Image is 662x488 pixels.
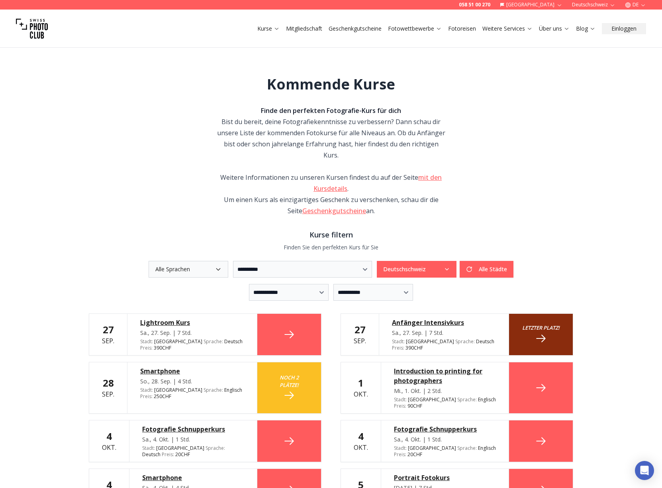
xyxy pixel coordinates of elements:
button: Alle Städte [460,261,513,278]
button: Alle Sprachen [149,261,228,278]
div: Okt. [354,377,368,399]
button: Weitere Services [479,23,536,34]
div: So., 28. Sep. | 4 Std. [140,377,244,385]
div: Sa., 4. Okt. | 1 Std. [142,436,244,443]
button: Blog [573,23,599,34]
a: Smartphone [142,473,244,482]
a: Letzter platz! [509,314,573,355]
a: Kurse [257,25,280,33]
b: 27 [355,323,366,336]
a: Geschenkgutscheine [302,206,366,215]
div: [GEOGRAPHIC_DATA] 20 CHF [142,445,244,458]
h3: Kurse filtern [89,229,573,240]
button: Über uns [536,23,573,34]
div: Weitere Informationen zu unseren Kursen findest du auf der Seite . Um einen Kurs als einzigartige... [216,172,446,216]
div: Sa., 27. Sep. | 7 Std. [140,329,244,337]
span: Sprache : [206,445,225,451]
a: Fotografie Schnupperkurs [142,424,244,434]
span: Deutsch [142,451,161,458]
a: Weitere Services [482,25,533,33]
a: Geschenkgutscheine [329,25,382,33]
span: Deutsch [476,338,494,345]
small: Letzter platz! [522,324,560,332]
button: Kurse [254,23,283,34]
span: Englisch [478,445,496,451]
span: Preis : [162,451,174,458]
button: Fotoreisen [445,23,479,34]
button: Deutschschweiz [377,261,456,278]
span: Preis : [392,344,404,351]
a: Noch 2 Plätze! [257,362,321,413]
small: Noch 2 Plätze! [270,374,308,389]
h1: Kommende Kurse [267,76,395,92]
span: Preis : [140,344,153,351]
b: 28 [103,376,114,389]
button: Fotowettbewerbe [385,23,445,34]
span: Preis : [394,402,406,409]
p: Finden Sie den perfekten Kurs für Sie [89,243,573,251]
a: Lightroom Kurs [140,318,244,327]
a: 058 51 00 270 [459,2,490,8]
div: Bist du bereit, deine Fotografiekenntnisse zu verbessern? Dann schau dir unsere Liste der kommend... [216,105,446,161]
span: Preis : [140,393,153,400]
span: Sprache : [204,338,223,345]
b: 4 [106,430,112,443]
a: Anfänger Intensivkurs [392,318,496,327]
a: Mitgliedschaft [286,25,322,33]
span: Stadt : [394,445,407,451]
span: Preis : [394,451,406,458]
span: Stadt : [392,338,405,345]
div: Sa., 27. Sep. | 7 Std. [392,329,496,337]
div: [GEOGRAPHIC_DATA] 20 CHF [394,445,496,458]
div: Open Intercom Messenger [635,461,654,480]
a: Fotowettbewerbe [388,25,442,33]
div: Sep. [354,323,366,346]
span: Sprache : [457,445,477,451]
div: [GEOGRAPHIC_DATA] 390 CHF [392,338,496,351]
span: Englisch [224,387,242,393]
strong: Finde den perfekten Fotografie-Kurs für dich [261,106,401,115]
span: Sprache : [204,387,223,393]
span: Sprache : [457,396,477,403]
div: Okt. [354,430,368,452]
a: Portrait Fotokurs [394,473,496,482]
button: Mitgliedschaft [283,23,325,34]
button: Einloggen [602,23,646,34]
a: Introduction to printing for photographers [394,366,496,385]
div: [GEOGRAPHIC_DATA] 90 CHF [394,397,496,409]
a: Blog [576,25,595,33]
div: Okt. [102,430,116,452]
a: Smartphone [140,366,244,376]
span: Sprache : [455,338,475,345]
div: Sa., 4. Okt. | 1 Std. [394,436,496,443]
span: Stadt : [140,338,153,345]
span: Stadt : [140,387,153,393]
div: [GEOGRAPHIC_DATA] 390 CHF [140,338,244,351]
a: Fotografie Schnupperkurs [394,424,496,434]
div: [GEOGRAPHIC_DATA] 250 CHF [140,387,244,400]
b: 4 [358,430,364,443]
b: 27 [103,323,114,336]
a: Über uns [539,25,570,33]
span: Stadt : [394,396,407,403]
span: Deutsch [224,338,243,345]
div: Sep. [102,323,114,346]
b: 1 [358,376,364,389]
span: Englisch [478,397,496,403]
span: Stadt : [142,445,155,451]
img: Swiss photo club [16,13,48,45]
a: Fotoreisen [448,25,476,33]
div: Sep. [102,377,114,399]
div: Mi., 1. Okt. | 2 Std. [394,387,496,395]
button: Geschenkgutscheine [325,23,385,34]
